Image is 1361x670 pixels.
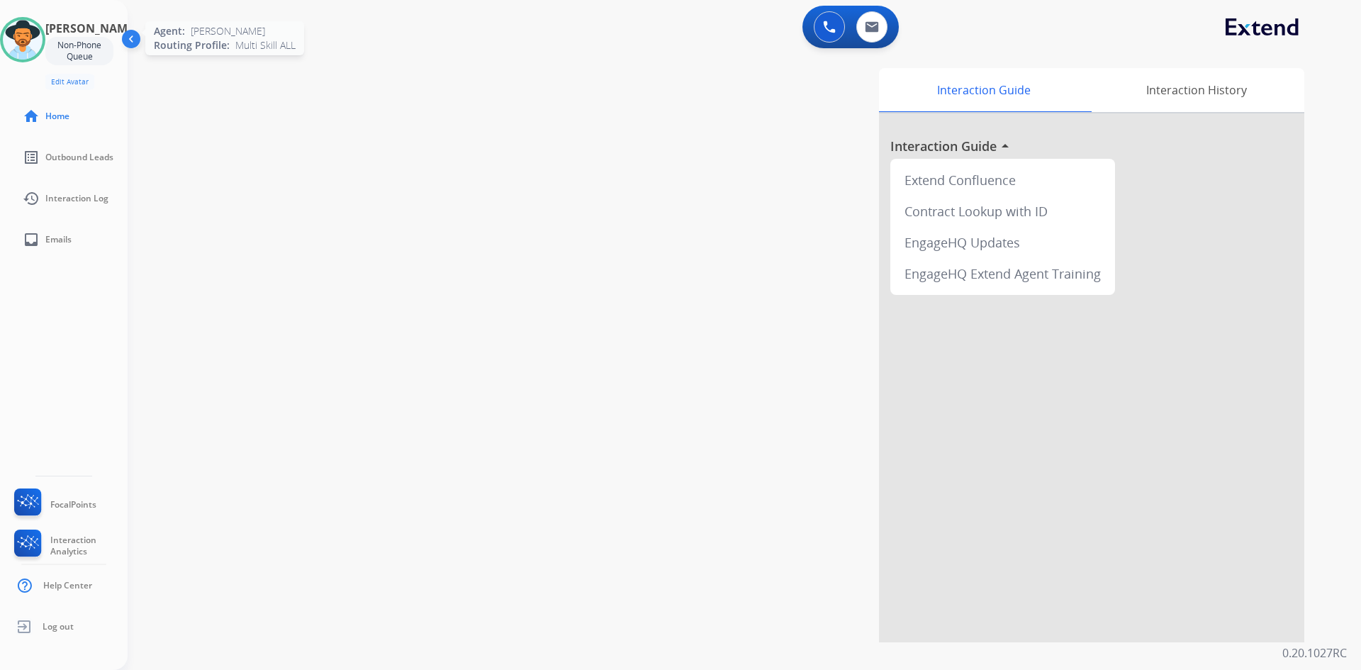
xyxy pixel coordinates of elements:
[896,196,1109,227] div: Contract Lookup with ID
[23,190,40,207] mat-icon: history
[50,499,96,510] span: FocalPoints
[896,164,1109,196] div: Extend Confluence
[896,258,1109,289] div: EngageHQ Extend Agent Training
[11,488,96,521] a: FocalPoints
[1088,68,1304,112] div: Interaction History
[1282,644,1347,661] p: 0.20.1027RC
[11,530,128,562] a: Interaction Analytics
[896,227,1109,258] div: EngageHQ Updates
[43,580,92,591] span: Help Center
[23,231,40,248] mat-icon: inbox
[45,152,113,163] span: Outbound Leads
[45,193,108,204] span: Interaction Log
[3,20,43,60] img: avatar
[50,535,128,557] span: Interaction Analytics
[45,20,138,37] h3: [PERSON_NAME]
[45,111,69,122] span: Home
[23,149,40,166] mat-icon: list_alt
[45,74,94,90] button: Edit Avatar
[235,38,296,52] span: Multi Skill ALL
[191,24,265,38] span: [PERSON_NAME]
[43,621,74,632] span: Log out
[23,108,40,125] mat-icon: home
[154,24,185,38] span: Agent:
[154,38,230,52] span: Routing Profile:
[45,37,113,65] div: Non-Phone Queue
[45,234,72,245] span: Emails
[879,68,1088,112] div: Interaction Guide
